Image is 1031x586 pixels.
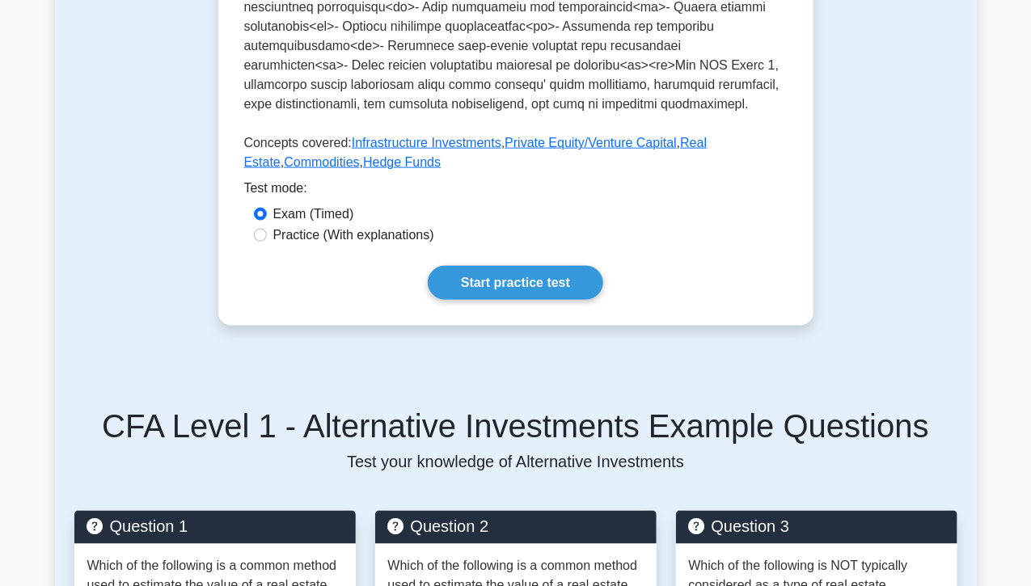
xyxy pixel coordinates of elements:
h5: Question 2 [388,517,644,537]
label: Exam (Timed) [273,204,354,224]
h5: Question 3 [689,517,944,537]
h5: Question 1 [87,517,343,537]
a: Private Equity/Venture Capital [505,136,677,150]
a: Commodities [284,155,359,169]
a: Start practice test [428,266,603,300]
p: Test your knowledge of Alternative Investments [74,453,957,472]
label: Practice (With explanations) [273,226,434,245]
div: Test mode: [244,179,788,204]
p: Concepts covered: , , , , [244,133,788,179]
a: Hedge Funds [363,155,441,169]
h5: CFA Level 1 - Alternative Investments Example Questions [74,407,957,446]
a: Infrastructure Investments [352,136,501,150]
